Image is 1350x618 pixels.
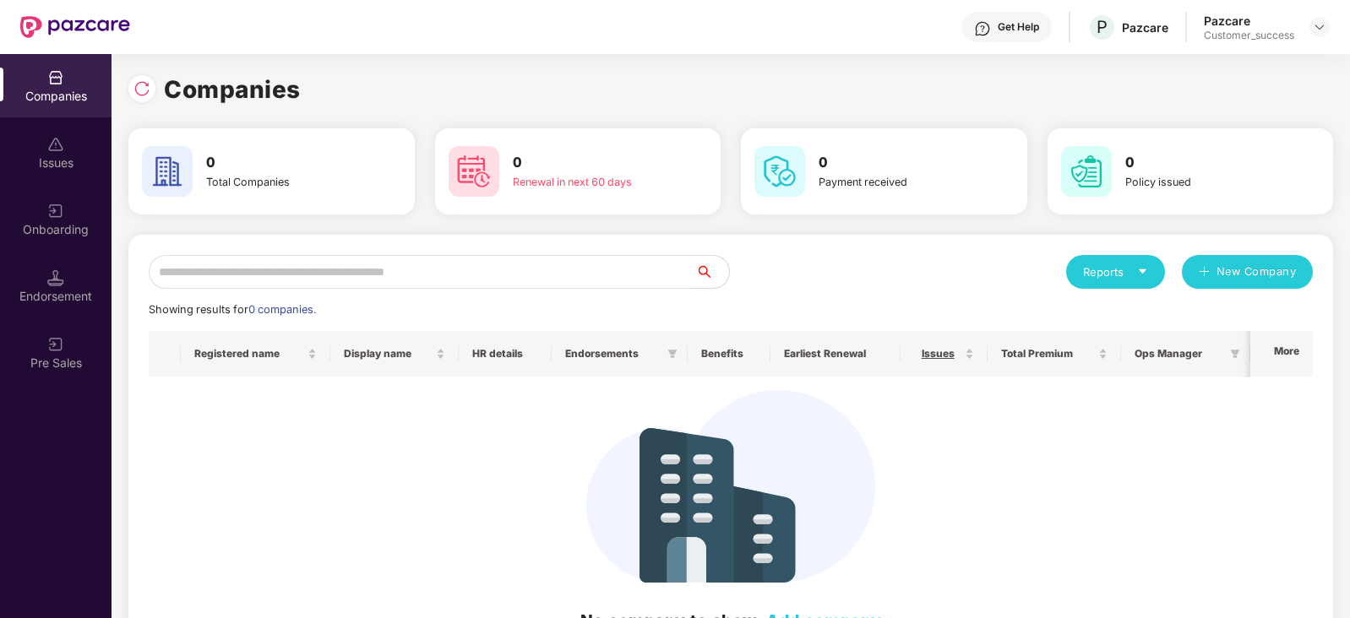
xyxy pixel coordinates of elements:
img: svg+xml;base64,PHN2ZyB4bWxucz0iaHR0cDovL3d3dy53My5vcmcvMjAwMC9zdmciIHdpZHRoPSI2MCIgaGVpZ2h0PSI2MC... [449,146,499,197]
button: plusNew Company [1182,255,1313,289]
span: filter [1230,349,1240,359]
div: Payment received [819,174,964,191]
span: 0 companies. [248,303,316,316]
img: svg+xml;base64,PHN2ZyB3aWR0aD0iMTQuNSIgaGVpZ2h0PSIxNC41IiB2aWV3Qm94PSIwIDAgMTYgMTYiIGZpbGw9Im5vbm... [47,269,64,286]
th: HR details [459,331,552,377]
th: Benefits [688,331,770,377]
th: Display name [330,331,459,377]
img: svg+xml;base64,PHN2ZyB3aWR0aD0iMjAiIGhlaWdodD0iMjAiIHZpZXdCb3g9IjAgMCAyMCAyMCIgZmlsbD0ibm9uZSIgeG... [47,203,64,220]
span: Showing results for [149,303,316,316]
div: Policy issued [1125,174,1271,191]
h1: Companies [164,71,301,108]
h3: 0 [206,152,351,174]
div: Total Companies [206,174,351,191]
div: Customer_success [1204,29,1294,42]
img: svg+xml;base64,PHN2ZyB4bWxucz0iaHR0cDovL3d3dy53My5vcmcvMjAwMC9zdmciIHdpZHRoPSIzNDIiIGhlaWdodD0iMj... [586,390,875,583]
button: search [694,255,730,289]
th: Earliest Renewal [770,331,901,377]
h3: 0 [819,152,964,174]
th: More [1250,331,1313,377]
img: svg+xml;base64,PHN2ZyBpZD0iQ29tcGFuaWVzIiB4bWxucz0iaHR0cDovL3d3dy53My5vcmcvMjAwMC9zdmciIHdpZHRoPS... [47,69,64,86]
th: Issues [901,331,988,377]
span: New Company [1217,263,1297,280]
th: Total Premium [988,331,1121,377]
th: Registered name [181,331,330,377]
img: svg+xml;base64,PHN2ZyB4bWxucz0iaHR0cDovL3d3dy53My5vcmcvMjAwMC9zdmciIHdpZHRoPSI2MCIgaGVpZ2h0PSI2MC... [754,146,805,197]
span: Registered name [194,347,304,360]
h3: 0 [1125,152,1271,174]
img: svg+xml;base64,PHN2ZyB4bWxucz0iaHR0cDovL3d3dy53My5vcmcvMjAwMC9zdmciIHdpZHRoPSI2MCIgaGVpZ2h0PSI2MC... [142,146,193,197]
img: svg+xml;base64,PHN2ZyB4bWxucz0iaHR0cDovL3d3dy53My5vcmcvMjAwMC9zdmciIHdpZHRoPSI2MCIgaGVpZ2h0PSI2MC... [1061,146,1112,197]
span: Total Premium [1001,347,1095,360]
div: Renewal in next 60 days [513,174,658,191]
span: filter [664,344,681,364]
img: svg+xml;base64,PHN2ZyBpZD0iSGVscC0zMngzMiIgeG1sbnM9Imh0dHA6Ly93d3cudzMub3JnLzIwMDAvc3ZnIiB3aWR0aD... [974,20,991,37]
img: svg+xml;base64,PHN2ZyBpZD0iSXNzdWVzX2Rpc2FibGVkIiB4bWxucz0iaHR0cDovL3d3dy53My5vcmcvMjAwMC9zdmciIH... [47,136,64,153]
span: caret-down [1137,266,1148,277]
span: filter [667,349,678,359]
span: plus [1199,266,1210,279]
img: svg+xml;base64,PHN2ZyBpZD0iUmVsb2FkLTMyeDMyIiB4bWxucz0iaHR0cDovL3d3dy53My5vcmcvMjAwMC9zdmciIHdpZH... [133,80,150,97]
span: Display name [344,347,433,360]
div: Reports [1083,263,1148,280]
span: Ops Manager [1135,347,1223,360]
img: svg+xml;base64,PHN2ZyB3aWR0aD0iMjAiIGhlaWdodD0iMjAiIHZpZXdCb3g9IjAgMCAyMCAyMCIgZmlsbD0ibm9uZSIgeG... [47,336,64,353]
div: Pazcare [1122,19,1168,35]
span: filter [1227,344,1244,364]
span: Endorsements [565,347,661,360]
img: svg+xml;base64,PHN2ZyBpZD0iRHJvcGRvd24tMzJ4MzIiIHhtbG5zPSJodHRwOi8vd3d3LnczLm9yZy8yMDAwL3N2ZyIgd2... [1313,20,1326,34]
img: New Pazcare Logo [20,16,130,38]
div: Pazcare [1204,13,1294,29]
h3: 0 [513,152,658,174]
span: Issues [914,347,961,360]
span: P [1097,17,1108,37]
div: Get Help [998,20,1039,34]
span: search [694,265,729,279]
